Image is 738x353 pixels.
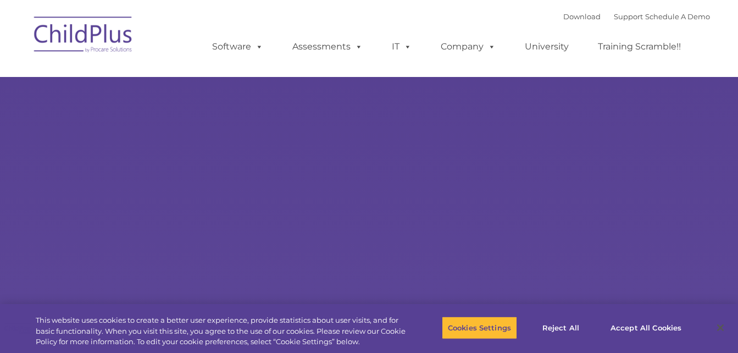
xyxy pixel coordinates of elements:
font: | [563,12,710,21]
a: Schedule A Demo [645,12,710,21]
a: University [514,36,580,58]
a: Download [563,12,601,21]
a: Software [201,36,274,58]
button: Reject All [526,316,595,339]
a: Support [614,12,643,21]
a: IT [381,36,423,58]
button: Cookies Settings [442,316,517,339]
img: ChildPlus by Procare Solutions [29,9,138,64]
button: Accept All Cookies [604,316,687,339]
div: This website uses cookies to create a better user experience, provide statistics about user visit... [36,315,406,348]
a: Company [430,36,507,58]
button: Close [708,316,733,340]
a: Training Scramble!! [587,36,692,58]
a: Assessments [281,36,374,58]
